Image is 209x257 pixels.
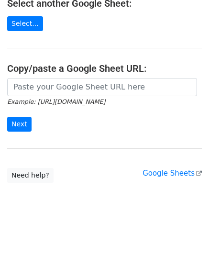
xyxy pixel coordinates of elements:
a: Select... [7,16,43,31]
iframe: Chat Widget [161,211,209,257]
input: Next [7,117,32,132]
small: Example: [URL][DOMAIN_NAME] [7,98,105,105]
h4: Copy/paste a Google Sheet URL: [7,63,202,74]
input: Paste your Google Sheet URL here [7,78,197,96]
a: Need help? [7,168,54,183]
a: Google Sheets [143,169,202,178]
